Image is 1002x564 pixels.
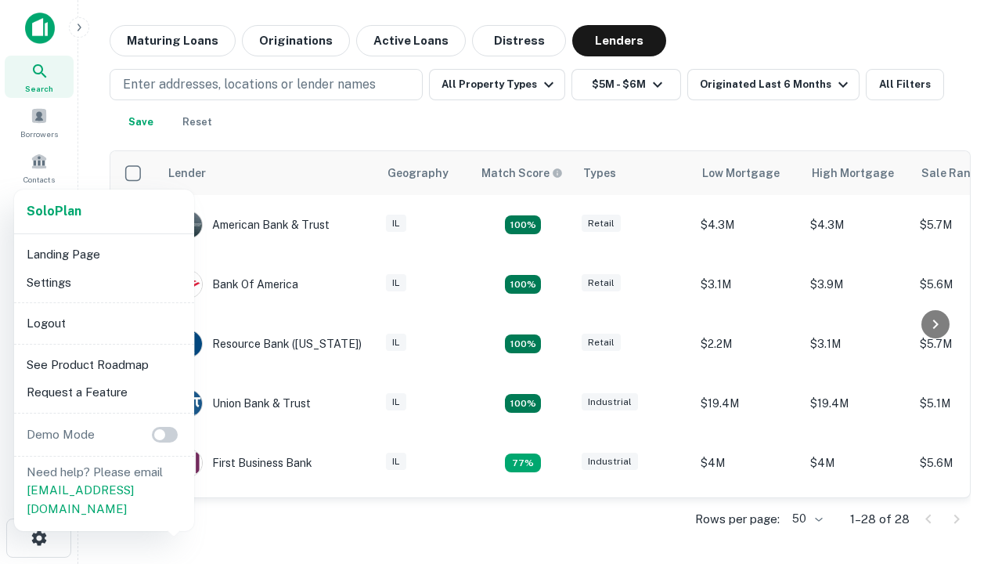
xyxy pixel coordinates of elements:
p: Need help? Please email [27,463,182,519]
li: Settings [20,269,188,297]
li: Request a Feature [20,378,188,407]
li: See Product Roadmap [20,351,188,379]
li: Landing Page [20,240,188,269]
p: Demo Mode [20,425,101,444]
a: [EMAIL_ADDRESS][DOMAIN_NAME] [27,483,134,515]
li: Logout [20,309,188,338]
strong: Solo Plan [27,204,81,219]
a: SoloPlan [27,202,81,221]
iframe: Chat Widget [924,439,1002,514]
